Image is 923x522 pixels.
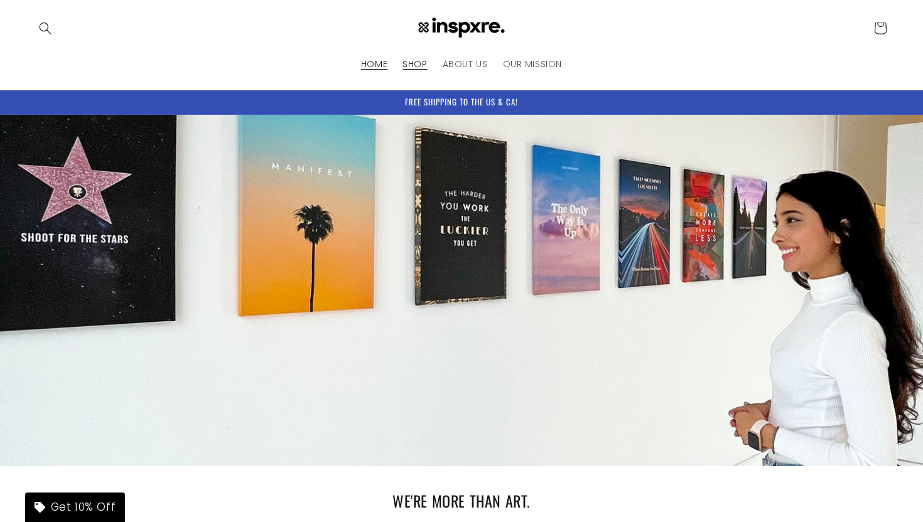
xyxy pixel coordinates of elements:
[503,58,563,70] span: OUR MISSION
[25,493,125,522] div: Get 10% Off
[395,51,435,77] a: SHOP
[495,51,570,77] a: OUR MISSION
[435,51,495,77] a: ABOUT US
[402,58,427,70] span: SHOP
[411,18,512,40] img: INSPXRE
[217,491,706,511] h2: WE'RE MORE THAN ART.
[31,90,892,114] div: Announcement
[354,51,395,77] a: HOME
[361,58,387,70] span: HOME
[405,95,518,108] span: FREE SHIPPING TO THE US & CA!
[407,13,517,44] a: INSPXRE
[443,58,488,70] span: ABOUT US
[31,14,59,42] summary: Search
